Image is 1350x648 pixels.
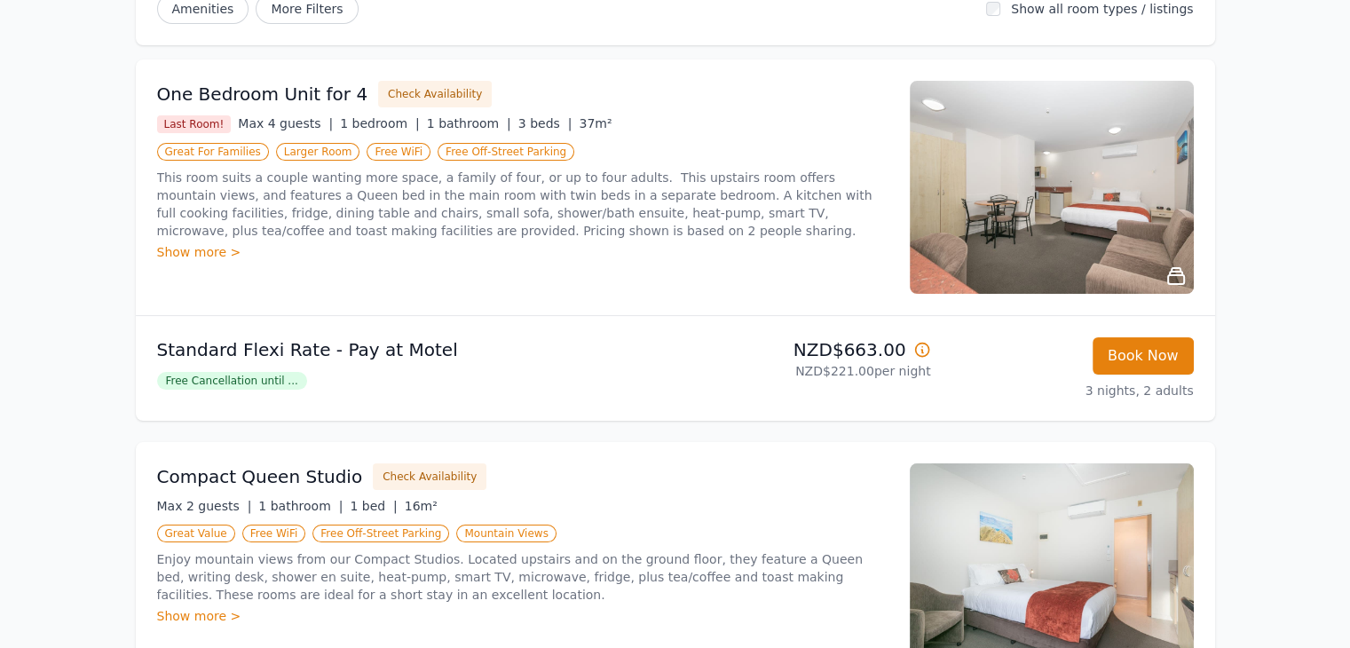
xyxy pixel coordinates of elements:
[157,143,269,161] span: Great For Families
[157,82,368,107] h3: One Bedroom Unit for 4
[438,143,574,161] span: Free Off-Street Parking
[157,464,363,489] h3: Compact Queen Studio
[157,372,307,390] span: Free Cancellation until ...
[242,525,306,542] span: Free WiFi
[1011,2,1193,16] label: Show all room types / listings
[683,362,931,380] p: NZD$221.00 per night
[157,337,668,362] p: Standard Flexi Rate - Pay at Motel
[579,116,612,130] span: 37m²
[157,243,888,261] div: Show more >
[157,169,888,240] p: This room suits a couple wanting more space, a family of four, or up to four adults. This upstair...
[157,607,888,625] div: Show more >
[157,525,235,542] span: Great Value
[683,337,931,362] p: NZD$663.00
[378,81,492,107] button: Check Availability
[427,116,511,130] span: 1 bathroom |
[157,550,888,604] p: Enjoy mountain views from our Compact Studios. Located upstairs and on the ground floor, they fea...
[276,143,360,161] span: Larger Room
[1093,337,1194,375] button: Book Now
[258,499,343,513] span: 1 bathroom |
[405,499,438,513] span: 16m²
[518,116,572,130] span: 3 beds |
[350,499,397,513] span: 1 bed |
[312,525,449,542] span: Free Off-Street Parking
[157,115,232,133] span: Last Room!
[456,525,556,542] span: Mountain Views
[340,116,420,130] span: 1 bedroom |
[945,382,1194,399] p: 3 nights, 2 adults
[367,143,430,161] span: Free WiFi
[238,116,333,130] span: Max 4 guests |
[373,463,486,490] button: Check Availability
[157,499,252,513] span: Max 2 guests |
